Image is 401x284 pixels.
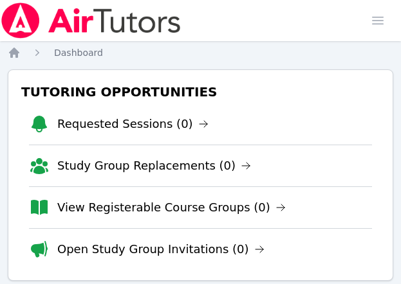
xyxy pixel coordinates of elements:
[8,46,393,59] nav: Breadcrumb
[57,157,251,175] a: Study Group Replacements (0)
[54,48,103,58] span: Dashboard
[57,115,209,133] a: Requested Sessions (0)
[57,199,286,217] a: View Registerable Course Groups (0)
[19,80,382,103] h3: Tutoring Opportunities
[54,46,103,59] a: Dashboard
[57,240,265,258] a: Open Study Group Invitations (0)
